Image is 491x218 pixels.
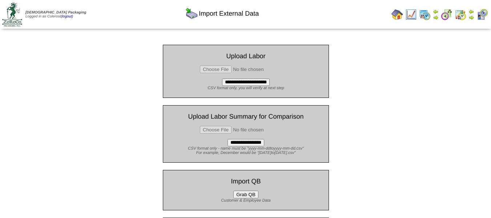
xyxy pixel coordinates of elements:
img: calendarblend.gif [441,9,452,20]
img: calendarcustomer.gif [476,9,488,20]
span: Logged in as Colerost [25,11,86,19]
span: [DEMOGRAPHIC_DATA] Packaging [25,11,86,15]
img: arrowright.gif [468,15,474,20]
div: Upload Labor [169,52,323,60]
img: import.gif [186,8,197,19]
div: CSV format only - name must be "yyyy-mm-ddtoyyyy-mm-dd.csv" For example, December would be "[DATE... [169,146,323,155]
img: arrowright.gif [433,15,439,20]
img: arrowleft.gif [468,9,474,15]
img: arrowleft.gif [433,9,439,15]
img: calendarinout.gif [455,9,466,20]
img: line_graph.gif [405,9,417,20]
button: Grab QB [233,191,258,198]
a: Grab QB [233,192,258,197]
img: calendarprod.gif [419,9,431,20]
img: zoroco-logo-small.webp [2,2,22,27]
div: Customer & Employee Data [169,198,323,203]
div: CSV format only, you will verify at next step [169,86,323,90]
div: Upload Labor Summary for Comparison [169,113,323,120]
a: (logout) [61,15,73,19]
span: Import External Data [199,10,259,17]
div: Import QB [169,178,323,185]
img: home.gif [391,9,403,20]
